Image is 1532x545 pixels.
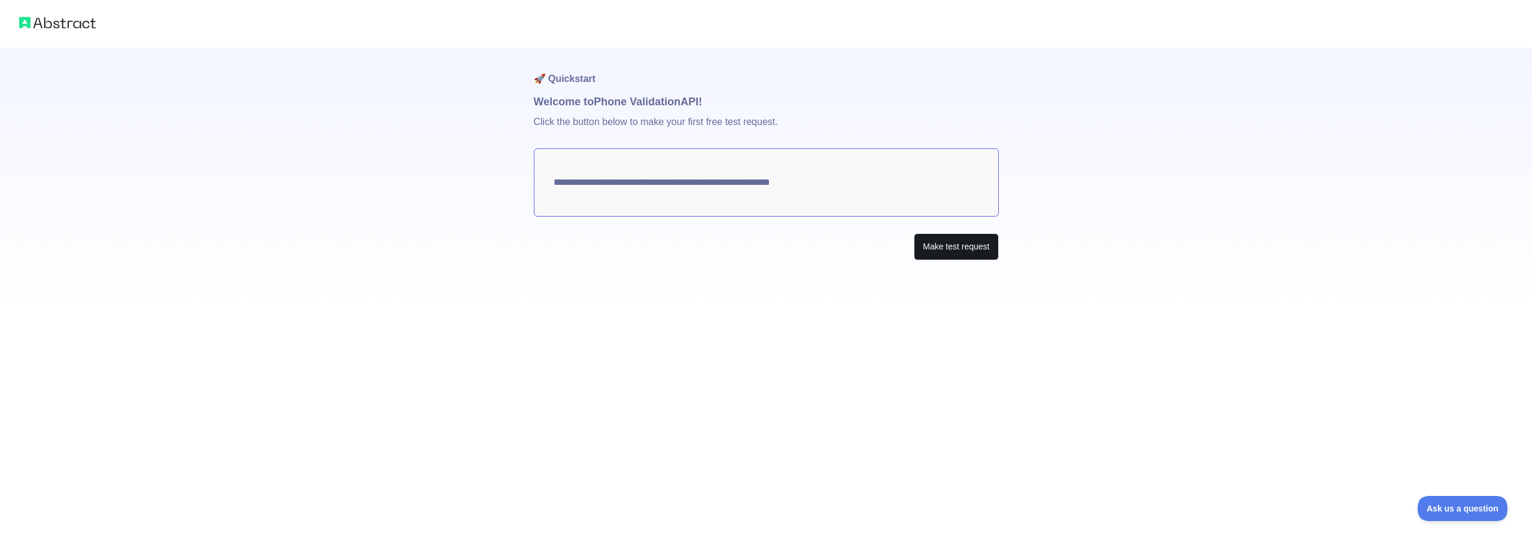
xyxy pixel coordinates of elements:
[1418,496,1508,521] iframe: Toggle Customer Support
[19,14,96,31] img: Abstract logo
[534,93,999,110] h1: Welcome to Phone Validation API!
[534,48,999,93] h1: 🚀 Quickstart
[914,233,998,260] button: Make test request
[534,110,999,148] p: Click the button below to make your first free test request.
